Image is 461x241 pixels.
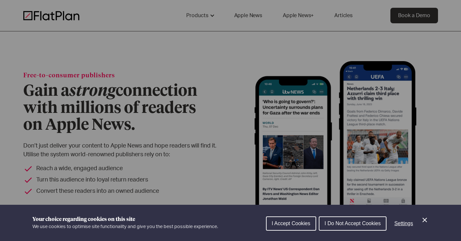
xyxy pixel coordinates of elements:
button: I Do Not Accept Cookies [319,216,386,231]
span: Settings [394,221,413,226]
span: I Do Not Accept Cookies [325,221,381,226]
span: I Accept Cookies [272,221,310,226]
button: Settings [389,217,418,230]
p: We use cookies to optimise site functionality and give you the best possible experience. [32,223,218,230]
button: Close Cookie Control [421,216,429,224]
h1: Your choice regarding cookies on this site [32,215,218,223]
button: I Accept Cookies [266,216,316,231]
